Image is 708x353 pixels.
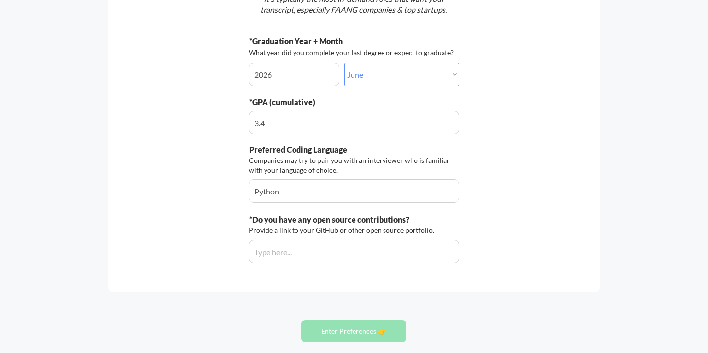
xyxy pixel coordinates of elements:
[249,214,456,225] div: *Do you have any open source contributions?
[249,63,339,86] input: Year
[249,97,385,108] div: *GPA (cumulative)
[249,179,459,203] input: Type here...
[249,240,459,263] input: Type here...
[249,144,385,155] div: Preferred Coding Language
[249,48,456,58] div: What year did you complete your last degree or expect to graduate?
[249,36,374,47] div: *Graduation Year + Month
[249,156,456,175] div: Companies may try to pair you with an interviewer who is familiar with your language of choice.
[301,320,406,342] button: Enter Preferences 👉
[249,225,437,235] div: Provide a link to your GitHub or other open source portfolio.
[249,111,459,134] input: Type here...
